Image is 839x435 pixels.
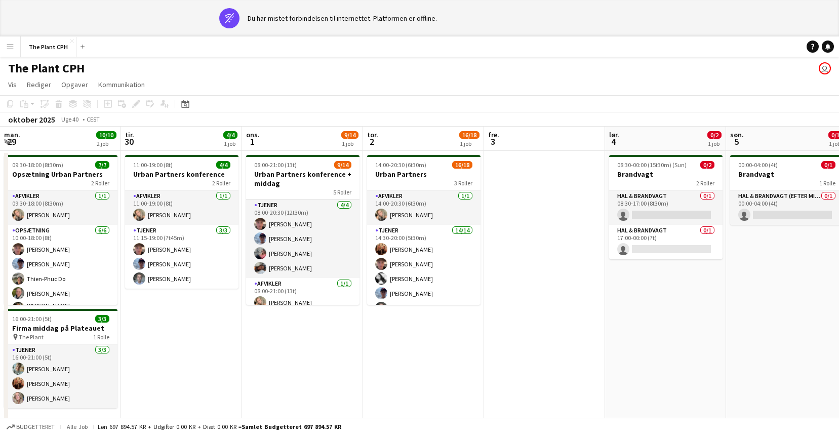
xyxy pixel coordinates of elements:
span: søn. [730,130,744,139]
span: 0/2 [700,161,714,169]
div: CEST [87,115,100,123]
app-job-card: 08:00-21:00 (13t)9/14Urban Partners konference + middag5 RollerTjener4/408:00-20:30 (12t30m)[PERS... [246,155,359,305]
app-job-card: 09:30-18:00 (8t30m)7/7Opsætning Urban Partners2 RollerAfvikler1/109:30-18:00 (8t30m)[PERSON_NAME]... [4,155,117,305]
h1: The Plant CPH [8,61,85,76]
div: 1 job [224,140,237,147]
span: 9/14 [334,161,351,169]
app-card-role: Hal & brandvagt0/117:00-00:00 (7t) [609,225,723,259]
app-user-avatar: Magnus Pedersen [819,62,831,74]
a: Kommunikation [94,78,149,91]
span: Vis [8,80,17,89]
div: 1 job [460,140,479,147]
app-card-role: Afvikler1/114:00-20:30 (6t30m)[PERSON_NAME] [367,190,481,225]
app-job-card: 08:30-00:00 (15t30m) (Sun)0/2Brandvagt2 RollerHal & brandvagt0/108:30-17:00 (8t30m) Hal & brandva... [609,155,723,259]
span: 5 Roller [333,188,351,196]
div: Du har mistet forbindelsen til internettet. Platformen er offline. [248,14,437,23]
app-card-role: Tjener3/311:15-19:00 (7t45m)[PERSON_NAME][PERSON_NAME][PERSON_NAME] [125,225,238,289]
h3: Urban Partners [367,170,481,179]
app-card-role: Opsætning6/610:00-18:00 (8t)[PERSON_NAME][PERSON_NAME]Thien-Phuc Do[PERSON_NAME][PERSON_NAME][GEO... [4,225,117,336]
div: 1 job [708,140,721,147]
a: Opgaver [57,78,92,91]
span: 08:00-21:00 (13t) [254,161,297,169]
span: lør. [609,130,619,139]
app-card-role: Afvikler1/109:30-18:00 (8t30m)[PERSON_NAME] [4,190,117,225]
span: 14:00-20:30 (6t30m) [375,161,426,169]
span: 11:00-19:00 (8t) [133,161,173,169]
span: 2 Roller [212,179,230,187]
span: tor. [367,130,378,139]
app-card-role: Hal & brandvagt0/108:30-17:00 (8t30m) [609,190,723,225]
app-card-role: Afvikler1/111:00-19:00 (8t)[PERSON_NAME] [125,190,238,225]
span: ons. [246,130,260,139]
h3: Firma middag på Plateauet [4,324,117,333]
button: Budgetteret [5,421,56,432]
span: 1 Rolle [93,333,109,341]
span: 09:30-18:00 (8t30m) [12,161,63,169]
span: 2 Roller [696,179,714,187]
span: 4/4 [223,131,237,139]
span: 5 [729,136,744,147]
span: Rediger [27,80,51,89]
span: Budgetteret [16,423,55,430]
span: 3 Roller [454,179,472,187]
h3: Urban Partners konference + middag [246,170,359,188]
span: 1 [245,136,260,147]
span: 0/2 [707,131,722,139]
span: 00:00-04:00 (4t) [738,161,778,169]
span: 30 [124,136,134,147]
div: 2 job [97,140,116,147]
app-job-card: 16:00-21:00 (5t)3/3Firma middag på Plateauet The Plant1 RolleTjener3/316:00-21:00 (5t)[PERSON_NAM... [4,309,117,408]
span: 2 Roller [91,179,109,187]
app-job-card: 11:00-19:00 (8t)4/4Urban Partners konference2 RollerAfvikler1/111:00-19:00 (8t)[PERSON_NAME]Tjene... [125,155,238,289]
span: 10/10 [96,131,116,139]
h3: Brandvagt [609,170,723,179]
span: 0/1 [821,161,835,169]
div: 1 job [342,140,358,147]
h3: Opsætning Urban Partners [4,170,117,179]
span: Uge 40 [57,115,83,123]
span: The Plant [19,333,44,341]
span: 4 [608,136,619,147]
div: Løn 697 894.57 KR + Udgifter 0.00 KR + Diæt 0.00 KR = [98,423,341,430]
span: 3/3 [95,315,109,323]
span: 16:00-21:00 (5t) [12,315,52,323]
span: 29 [3,136,20,147]
span: 3 [487,136,499,147]
span: 4/4 [216,161,230,169]
div: oktober 2025 [8,114,55,125]
span: Alle job [65,423,89,430]
span: 08:30-00:00 (15t30m) (Sun) [617,161,687,169]
span: 1 Rolle [819,179,835,187]
span: 7/7 [95,161,109,169]
span: fre. [488,130,499,139]
h3: Urban Partners konference [125,170,238,179]
span: 16/18 [459,131,480,139]
span: Kommunikation [98,80,145,89]
span: 2 [366,136,378,147]
app-card-role: Afvikler1/108:00-21:00 (13t)[PERSON_NAME] [246,278,359,312]
a: Vis [4,78,21,91]
span: 16/18 [452,161,472,169]
app-card-role: Tjener4/408:00-20:30 (12t30m)[PERSON_NAME][PERSON_NAME][PERSON_NAME][PERSON_NAME] [246,200,359,278]
span: Opgaver [61,80,88,89]
span: tir. [125,130,134,139]
span: man. [4,130,20,139]
app-job-card: 14:00-20:30 (6t30m)16/18Urban Partners3 RollerAfvikler1/114:00-20:30 (6t30m)[PERSON_NAME]Tjener14... [367,155,481,305]
span: 9/14 [341,131,358,139]
button: The Plant CPH [21,37,76,57]
app-card-role: Tjener3/316:00-21:00 (5t)[PERSON_NAME][PERSON_NAME][PERSON_NAME] [4,344,117,408]
span: Samlet budgetteret 697 894.57 KR [242,423,341,430]
a: Rediger [23,78,55,91]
